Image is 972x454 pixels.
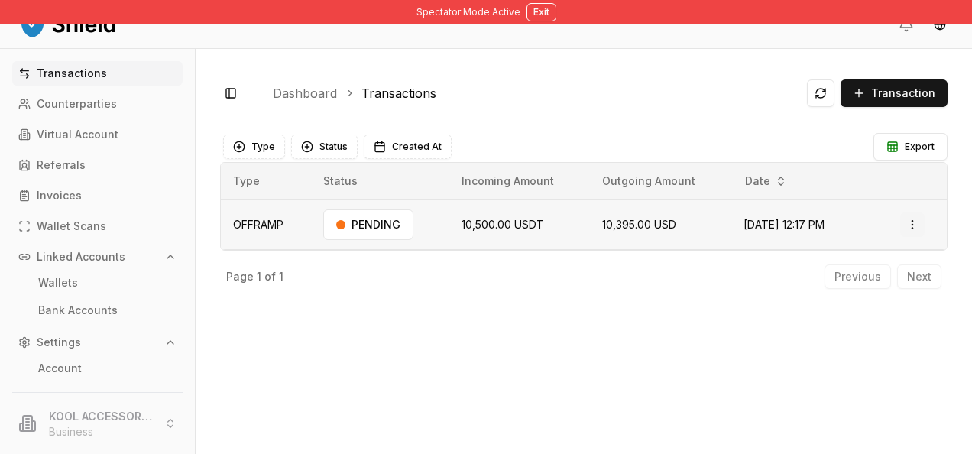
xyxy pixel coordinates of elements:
[38,363,82,374] p: Account
[38,305,118,316] p: Bank Accounts
[12,245,183,269] button: Linked Accounts
[526,3,556,21] button: Exit
[12,330,183,355] button: Settings
[12,61,183,86] a: Transactions
[12,183,183,208] a: Invoices
[279,271,283,282] p: 1
[361,84,436,102] a: Transactions
[291,135,358,159] button: Status
[841,79,948,107] button: Transaction
[602,218,676,231] span: 10,395.00 USD
[739,169,793,193] button: Date
[462,218,544,231] span: 10,500.00 USDT
[32,356,165,381] a: Account
[416,6,520,18] span: Spectator Mode Active
[364,135,452,159] button: Created At
[871,86,935,101] span: Transaction
[273,84,337,102] a: Dashboard
[264,271,276,282] p: of
[37,99,117,109] p: Counterparties
[744,218,825,231] span: [DATE] 12:17 PM
[223,135,285,159] button: Type
[221,163,311,199] th: Type
[37,251,125,262] p: Linked Accounts
[32,298,165,323] a: Bank Accounts
[273,84,795,102] nav: breadcrumb
[38,277,78,288] p: Wallets
[12,214,183,238] a: Wallet Scans
[323,209,413,240] div: PENDING
[32,271,165,295] a: Wallets
[12,92,183,116] a: Counterparties
[12,122,183,147] a: Virtual Account
[12,153,183,177] a: Referrals
[37,221,106,232] p: Wallet Scans
[221,199,311,249] td: OFFRAMP
[226,271,254,282] p: Page
[257,271,261,282] p: 1
[37,160,86,170] p: Referrals
[311,163,449,199] th: Status
[873,133,948,161] button: Export
[590,163,731,199] th: Outgoing Amount
[37,129,118,140] p: Virtual Account
[37,337,81,348] p: Settings
[37,68,107,79] p: Transactions
[392,141,442,153] span: Created At
[37,190,82,201] p: Invoices
[449,163,590,199] th: Incoming Amount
